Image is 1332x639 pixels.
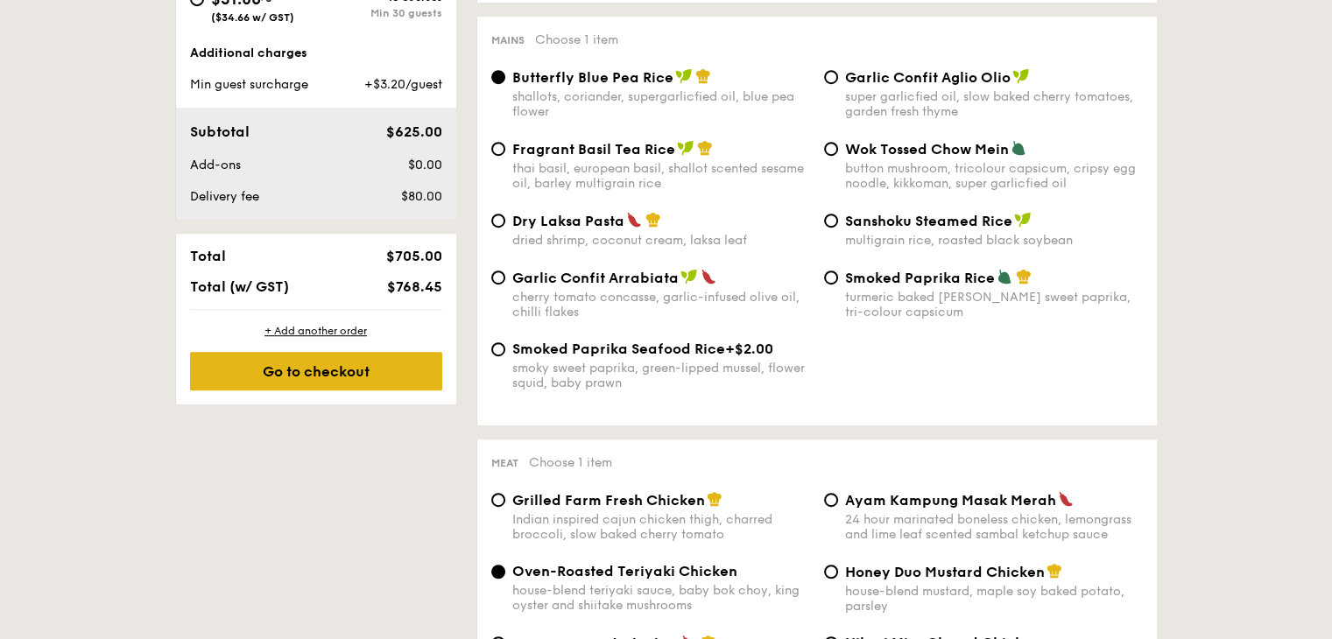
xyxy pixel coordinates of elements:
[512,233,810,248] div: dried shrimp, coconut cream, laksa leaf
[491,270,505,284] input: Garlic Confit Arrabiatacherry tomato concasse, garlic-infused olive oil, chilli flakes
[400,189,441,204] span: $80.00
[824,565,838,579] input: Honey Duo Mustard Chickenhouse-blend mustard, maple soy baked potato, parsley
[845,584,1143,614] div: house-blend mustard, maple soy baked potato, parsley
[407,158,441,172] span: $0.00
[512,361,810,390] div: smoky sweet paprika, green-lipped mussel, flower squid, baby prawn
[824,70,838,84] input: Garlic Confit Aglio Oliosuper garlicfied oil, slow baked cherry tomatoes, garden fresh thyme
[707,491,722,507] img: icon-chef-hat.a58ddaea.svg
[316,7,442,19] div: Min 30 guests
[845,492,1056,509] span: Ayam Kampung Masak Merah
[675,68,693,84] img: icon-vegan.f8ff3823.svg
[677,140,694,156] img: icon-vegan.f8ff3823.svg
[529,455,612,470] span: Choose 1 item
[824,142,838,156] input: Wok Tossed Chow Meinbutton mushroom, tricolour capsicum, cripsy egg noodle, kikkoman, super garli...
[512,290,810,319] div: cherry tomato concasse, garlic-infused olive oil, chilli flakes
[491,214,505,228] input: Dry Laksa Pastadried shrimp, coconut cream, laksa leaf
[363,77,441,92] span: +$3.20/guest
[491,457,518,469] span: Meat
[645,212,661,228] img: icon-chef-hat.a58ddaea.svg
[845,564,1045,580] span: Honey Duo Mustard Chicken
[697,140,713,156] img: icon-chef-hat.a58ddaea.svg
[491,493,505,507] input: Grilled Farm Fresh ChickenIndian inspired cajun chicken thigh, charred broccoli, slow baked cherr...
[845,161,1143,191] div: button mushroom, tricolour capsicum, cripsy egg noodle, kikkoman, super garlicfied oil
[190,248,226,264] span: Total
[190,189,259,204] span: Delivery fee
[491,342,505,356] input: Smoked Paprika Seafood Rice+$2.00smoky sweet paprika, green-lipped mussel, flower squid, baby prawn
[680,269,698,284] img: icon-vegan.f8ff3823.svg
[190,45,442,62] div: Additional charges
[512,89,810,119] div: shallots, coriander, supergarlicfied oil, blue pea flower
[1011,140,1026,156] img: icon-vegetarian.fe4039eb.svg
[824,493,838,507] input: Ayam Kampung Masak Merah24 hour marinated boneless chicken, lemongrass and lime leaf scented samb...
[491,565,505,579] input: Oven-Roasted Teriyaki Chickenhouse-blend teriyaki sauce, baby bok choy, king oyster and shiitake ...
[512,213,624,229] span: Dry Laksa Pasta
[1012,68,1030,84] img: icon-vegan.f8ff3823.svg
[190,324,442,338] div: + Add another order
[1058,491,1074,507] img: icon-spicy.37a8142b.svg
[845,89,1143,119] div: super garlicfied oil, slow baked cherry tomatoes, garden fresh thyme
[512,341,725,357] span: Smoked Paprika Seafood Rice
[512,512,810,542] div: Indian inspired cajun chicken thigh, charred broccoli, slow baked cherry tomato
[512,563,737,579] span: Oven-Roasted Teriyaki Chicken
[491,142,505,156] input: Fragrant Basil Tea Ricethai basil, european basil, shallot scented sesame oil, barley multigrain ...
[512,69,673,86] span: Butterfly Blue Pea Rice
[845,141,1009,158] span: Wok Tossed Chow Mein
[1047,563,1062,579] img: icon-chef-hat.a58ddaea.svg
[190,352,442,390] div: Go to checkout
[535,32,618,47] span: Choose 1 item
[845,512,1143,542] div: 24 hour marinated boneless chicken, lemongrass and lime leaf scented sambal ketchup sauce
[824,270,838,284] input: Smoked Paprika Riceturmeric baked [PERSON_NAME] sweet paprika, tri-colour capsicum
[190,123,250,140] span: Subtotal
[1016,269,1032,284] img: icon-chef-hat.a58ddaea.svg
[997,269,1012,284] img: icon-vegetarian.fe4039eb.svg
[512,583,810,613] div: house-blend teriyaki sauce, baby bok choy, king oyster and shiitake mushrooms
[491,70,505,84] input: Butterfly Blue Pea Riceshallots, coriander, supergarlicfied oil, blue pea flower
[512,492,705,509] span: Grilled Farm Fresh Chicken
[845,290,1143,319] div: turmeric baked [PERSON_NAME] sweet paprika, tri-colour capsicum
[512,270,679,286] span: Garlic Confit Arrabiata
[845,213,1012,229] span: Sanshoku Steamed Rice
[512,141,675,158] span: Fragrant Basil Tea Rice
[824,214,838,228] input: Sanshoku Steamed Ricemultigrain rice, roasted black soybean
[190,158,241,172] span: Add-ons
[845,69,1011,86] span: Garlic Confit Aglio Olio
[1014,212,1032,228] img: icon-vegan.f8ff3823.svg
[725,341,773,357] span: +$2.00
[512,161,810,191] div: thai basil, european basil, shallot scented sesame oil, barley multigrain rice
[626,212,642,228] img: icon-spicy.37a8142b.svg
[845,233,1143,248] div: multigrain rice, roasted black soybean
[701,269,716,284] img: icon-spicy.37a8142b.svg
[845,270,995,286] span: Smoked Paprika Rice
[385,248,441,264] span: $705.00
[385,123,441,140] span: $625.00
[190,77,308,92] span: Min guest surcharge
[491,34,525,46] span: Mains
[695,68,711,84] img: icon-chef-hat.a58ddaea.svg
[386,278,441,295] span: $768.45
[190,278,289,295] span: Total (w/ GST)
[211,11,294,24] span: ($34.66 w/ GST)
